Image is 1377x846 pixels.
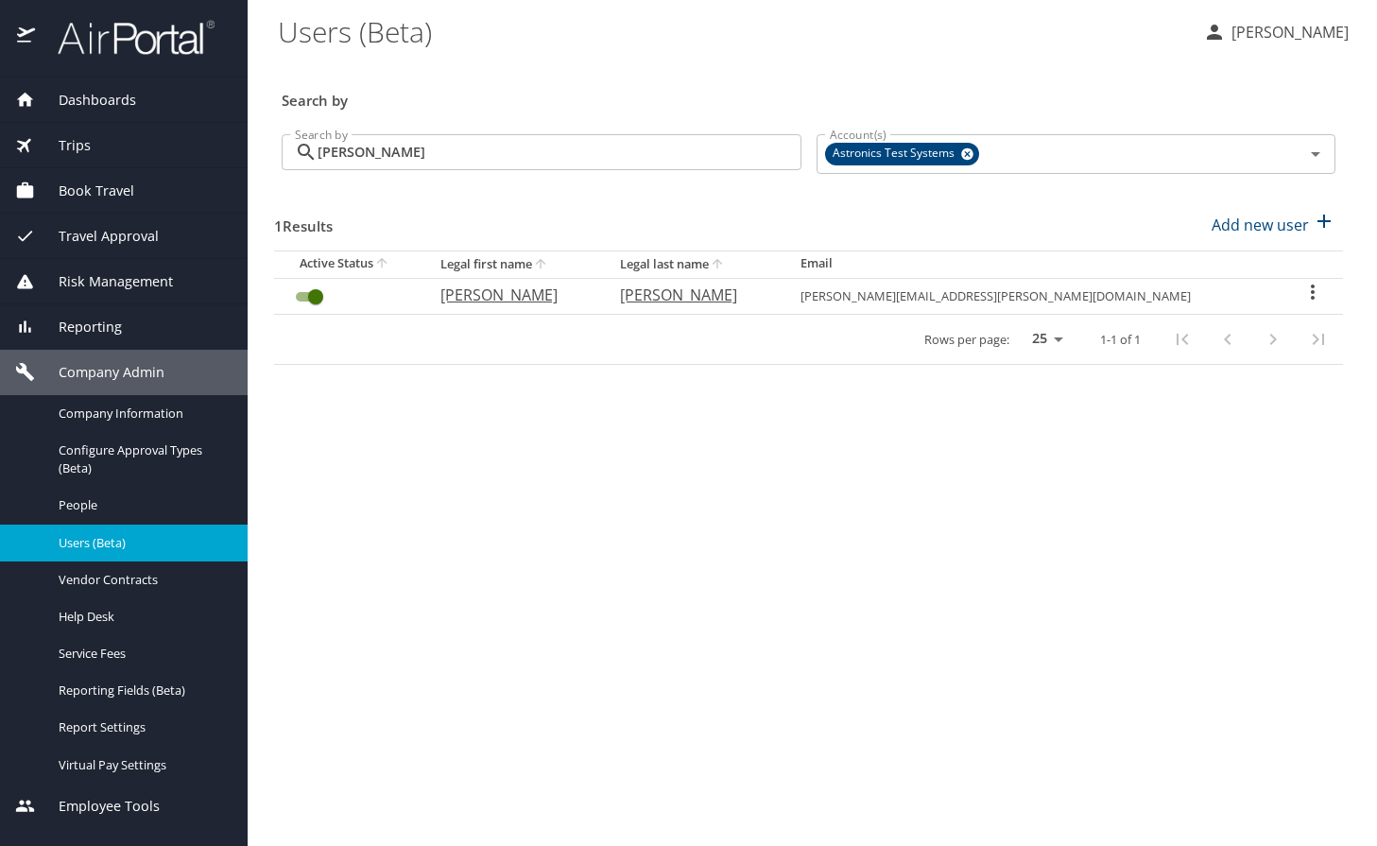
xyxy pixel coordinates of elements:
input: Search by name or email [318,134,801,170]
span: Help Desk [59,608,225,626]
span: Company Information [59,405,225,423]
p: [PERSON_NAME] [1226,21,1349,43]
button: sort [532,256,551,274]
th: Email [785,250,1282,278]
span: Travel Approval [35,226,159,247]
p: [PERSON_NAME] [620,284,762,306]
p: [PERSON_NAME] [440,284,582,306]
span: Astronics Test Systems [825,144,966,164]
th: Legal first name [425,250,605,278]
th: Active Status [274,250,425,278]
span: Dashboards [35,90,136,111]
table: User Search Table [274,250,1343,365]
img: airportal-logo.png [37,19,215,56]
span: Report Settings [59,718,225,736]
img: icon-airportal.png [17,19,37,56]
p: Rows per page: [924,334,1009,346]
p: Add new user [1212,214,1309,236]
span: People [59,496,225,514]
h3: 1 Results [274,204,333,237]
span: Reporting Fields (Beta) [59,682,225,699]
span: Virtual Pay Settings [59,756,225,774]
span: Book Travel [35,181,134,201]
button: sort [373,255,392,273]
h3: Search by [282,78,1335,112]
h1: Users (Beta) [278,2,1188,60]
button: Open [1302,141,1329,167]
button: sort [709,256,728,274]
span: Trips [35,135,91,156]
span: Service Fees [59,645,225,663]
button: [PERSON_NAME] [1196,15,1356,49]
span: Users (Beta) [59,534,225,552]
div: Astronics Test Systems [825,143,979,165]
span: Configure Approval Types (Beta) [59,441,225,477]
select: rows per page [1017,325,1070,354]
span: Company Admin [35,362,164,383]
button: Add new user [1204,204,1343,246]
span: Vendor Contracts [59,571,225,589]
span: Employee Tools [35,796,160,817]
th: Legal last name [605,250,784,278]
p: 1-1 of 1 [1100,334,1141,346]
span: Risk Management [35,271,173,292]
span: Reporting [35,317,122,337]
td: [PERSON_NAME][EMAIL_ADDRESS][PERSON_NAME][DOMAIN_NAME] [785,278,1282,314]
